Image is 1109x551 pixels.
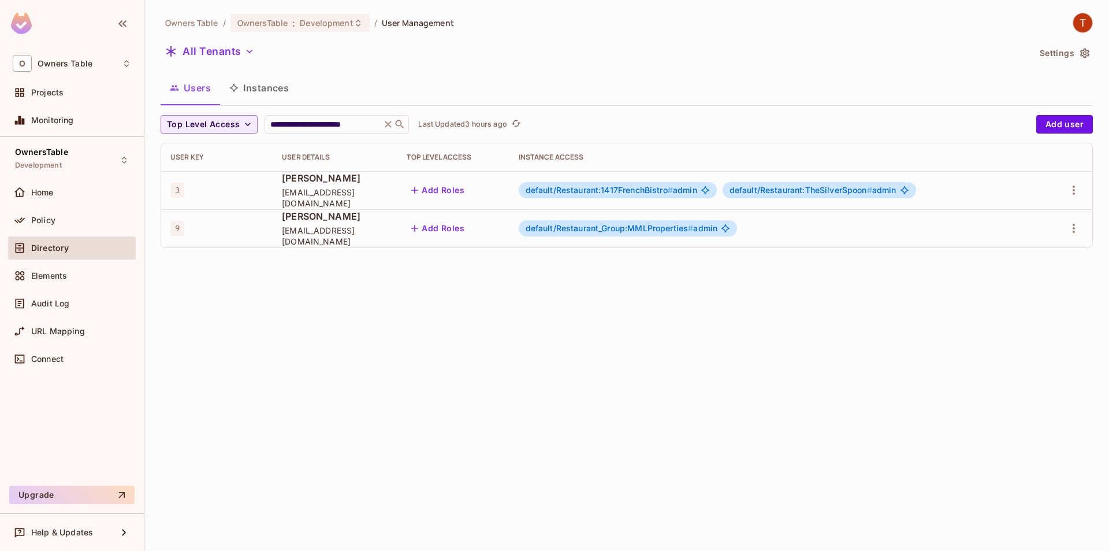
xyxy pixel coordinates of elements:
[1073,13,1092,32] img: TableSteaks Development
[31,271,67,280] span: Elements
[31,327,85,336] span: URL Mapping
[509,117,523,131] button: refresh
[237,17,288,28] span: OwnersTable
[31,528,93,537] span: Help & Updates
[15,147,68,157] span: OwnersTable
[668,185,673,195] span: #
[167,117,240,132] span: Top Level Access
[519,153,1036,162] div: Instance Access
[282,172,388,184] span: [PERSON_NAME]
[526,224,718,233] span: admin
[31,299,69,308] span: Audit Log
[507,117,523,131] span: Click to refresh data
[31,216,55,225] span: Policy
[730,186,896,195] span: admin
[407,181,469,199] button: Add Roles
[382,17,454,28] span: User Management
[511,119,521,130] span: refresh
[688,223,693,233] span: #
[170,183,184,198] span: 3
[407,219,469,238] button: Add Roles
[170,153,263,162] div: User Key
[9,486,135,504] button: Upgrade
[161,115,258,134] button: Top Level Access
[31,354,64,364] span: Connect
[31,243,69,253] span: Directory
[31,88,64,97] span: Projects
[867,185,872,195] span: #
[526,186,697,195] span: admin
[282,187,388,209] span: [EMAIL_ADDRESS][DOMAIN_NAME]
[161,73,220,102] button: Users
[526,185,673,195] span: default/Restaurant:1417FrenchBistro
[374,17,377,28] li: /
[15,161,62,170] span: Development
[300,17,353,28] span: Development
[170,221,184,236] span: 9
[418,120,507,129] p: Last Updated 3 hours ago
[1035,44,1093,62] button: Settings
[161,42,259,61] button: All Tenants
[526,223,694,233] span: default/Restaurant_Group:MMLProperties
[407,153,500,162] div: Top Level Access
[223,17,226,28] li: /
[38,59,92,68] span: Workspace: Owners Table
[292,19,296,28] span: :
[11,13,32,34] img: SReyMgAAAABJRU5ErkJggg==
[31,188,54,197] span: Home
[730,185,872,195] span: default/Restaurant:TheSilverSpoon
[31,116,74,125] span: Monitoring
[282,210,388,223] span: [PERSON_NAME]
[282,153,388,162] div: User Details
[220,73,298,102] button: Instances
[1036,115,1093,134] button: Add user
[165,17,218,28] span: the active workspace
[282,225,388,247] span: [EMAIL_ADDRESS][DOMAIN_NAME]
[13,55,32,72] span: O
